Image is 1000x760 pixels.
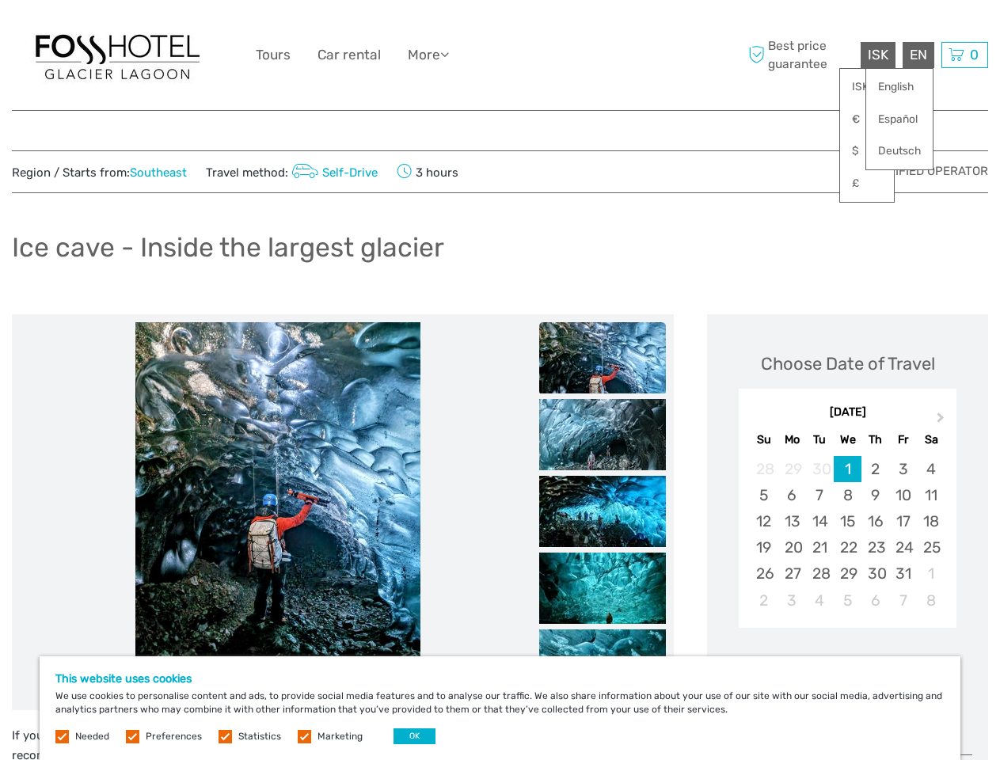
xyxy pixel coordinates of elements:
div: Choose Thursday, October 30th, 2025 [861,560,889,587]
div: EN [903,42,934,68]
div: Choose Friday, October 10th, 2025 [889,482,917,508]
div: Choose Sunday, October 26th, 2025 [750,560,778,587]
div: Choose Friday, November 7th, 2025 [889,587,917,614]
div: Choose Tuesday, October 14th, 2025 [806,508,834,534]
div: Choose Monday, October 27th, 2025 [778,560,806,587]
div: Choose Saturday, November 1st, 2025 [917,560,945,587]
div: Choose Wednesday, October 29th, 2025 [834,560,861,587]
a: More [408,44,449,66]
h1: Ice cave - Inside the largest glacier [12,231,444,264]
label: Statistics [238,730,281,743]
div: Choose Friday, October 3rd, 2025 [889,456,917,482]
img: 1b907e746b07441996307f4758f83d7b_slider_thumbnail.jpeg [539,476,666,547]
div: Mo [778,429,806,450]
span: Best price guarantee [744,37,857,72]
a: € [840,105,894,134]
div: Choose Wednesday, October 15th, 2025 [834,508,861,534]
a: Car rental [317,44,381,66]
img: 661eea406e5f496cb329d58d04216bbc_main_slider.jpeg [135,322,420,702]
div: Choose Tuesday, October 21st, 2025 [806,534,834,560]
div: Choose Wednesday, October 1st, 2025 [834,456,861,482]
span: 3 hours [397,161,458,183]
div: Choose Saturday, October 18th, 2025 [917,508,945,534]
div: Choose Saturday, October 11th, 2025 [917,482,945,508]
div: Choose Friday, October 24th, 2025 [889,534,917,560]
a: Tours [256,44,291,66]
div: Choose Tuesday, October 7th, 2025 [806,482,834,508]
div: Choose Sunday, October 12th, 2025 [750,508,778,534]
div: Su [750,429,778,450]
a: English [866,73,933,101]
div: Choose Thursday, October 9th, 2025 [861,482,889,508]
div: We use cookies to personalise content and ads, to provide social media features and to analyse ou... [40,656,960,760]
div: Choose Saturday, November 8th, 2025 [917,587,945,614]
img: 661eea406e5f496cb329d58d04216bbc_slider_thumbnail.jpeg [539,322,666,393]
div: Fr [889,429,917,450]
div: Choose Saturday, October 25th, 2025 [917,534,945,560]
span: ISK [868,47,888,63]
p: We're away right now. Please check back later! [22,28,179,40]
a: £ [840,169,894,198]
img: f6291082e99243c68d198a15280b29df_slider_thumbnail.jpeg [539,629,666,701]
div: Choose Wednesday, October 8th, 2025 [834,482,861,508]
div: Choose Wednesday, November 5th, 2025 [834,587,861,614]
a: Southeast [130,165,187,180]
div: Choose Friday, October 31st, 2025 [889,560,917,587]
div: Th [861,429,889,450]
a: Español [866,105,933,134]
div: Choose Friday, October 17th, 2025 [889,508,917,534]
div: month 2025-10 [743,456,951,614]
div: Choose Tuesday, October 28th, 2025 [806,560,834,587]
div: Choose Monday, October 13th, 2025 [778,508,806,534]
div: Choose Thursday, October 23rd, 2025 [861,534,889,560]
div: Choose Monday, November 3rd, 2025 [778,587,806,614]
div: Choose Tuesday, November 4th, 2025 [806,587,834,614]
button: Open LiveChat chat widget [182,25,201,44]
a: Self-Drive [288,165,378,180]
label: Marketing [317,730,363,743]
div: Tu [806,429,834,450]
span: 0 [968,47,981,63]
div: Choose Wednesday, October 22nd, 2025 [834,534,861,560]
span: Verified Operator [873,163,988,180]
span: Travel method: [206,161,378,183]
div: We [834,429,861,450]
div: Choose Monday, October 6th, 2025 [778,482,806,508]
div: Choose Thursday, November 6th, 2025 [861,587,889,614]
img: 39d3d596705d4450bf3c893a821d2edd_slider_thumbnail.jpeg [539,553,666,624]
a: Deutsch [866,137,933,165]
a: ISK [840,73,894,101]
div: Choose Saturday, October 4th, 2025 [917,456,945,482]
div: [DATE] [739,405,956,421]
div: Choose Thursday, October 2nd, 2025 [861,456,889,482]
div: Choose Monday, October 20th, 2025 [778,534,806,560]
div: Choose Sunday, November 2nd, 2025 [750,587,778,614]
div: Not available Tuesday, September 30th, 2025 [806,456,834,482]
div: Sa [917,429,945,450]
label: Preferences [146,730,202,743]
button: OK [394,728,435,744]
div: Choose Sunday, October 5th, 2025 [750,482,778,508]
div: Not available Monday, September 29th, 2025 [778,456,806,482]
h5: This website uses cookies [55,672,945,686]
a: $ [840,137,894,165]
img: 1303-6910c56d-1cb8-4c54-b886-5f11292459f5_logo_big.jpg [30,27,204,83]
div: Choose Sunday, October 19th, 2025 [750,534,778,560]
img: 76b600cada044583970d767e1e3e6eaf_slider_thumbnail.jpeg [539,399,666,470]
div: Not available Sunday, September 28th, 2025 [750,456,778,482]
div: Choose Date of Travel [761,351,935,376]
button: Next Month [930,408,955,434]
label: Needed [75,730,109,743]
span: Region / Starts from: [12,165,187,181]
div: Choose Thursday, October 16th, 2025 [861,508,889,534]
